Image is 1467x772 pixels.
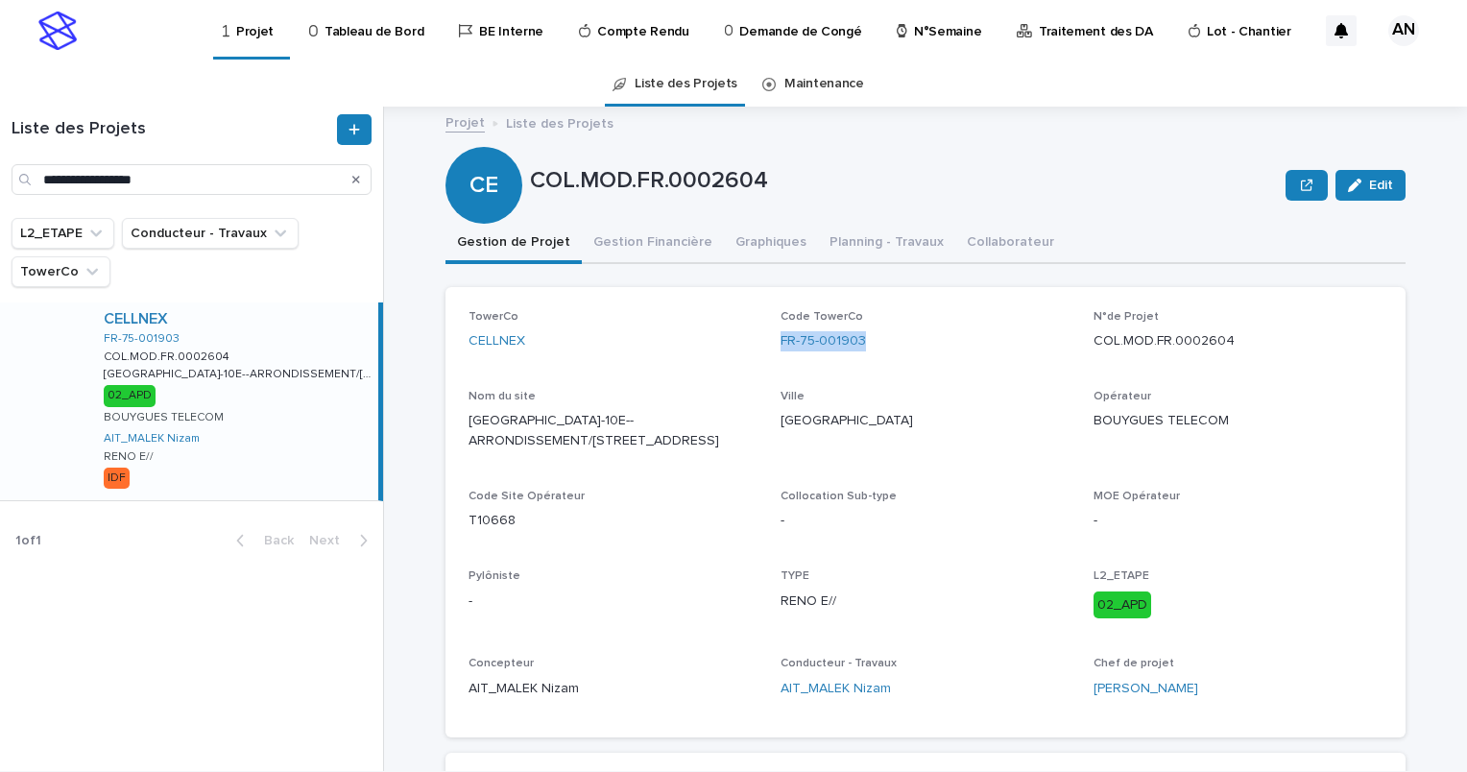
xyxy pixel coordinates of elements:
button: Collaborateur [955,224,1066,264]
a: AIT_MALEK Nizam [781,679,891,699]
button: Graphiques [724,224,818,264]
div: IDF [104,468,130,489]
button: Gestion Financière [582,224,724,264]
span: Code Site Opérateur [469,491,585,502]
span: Nom du site [469,391,536,402]
span: Pylôniste [469,570,520,582]
button: Planning - Travaux [818,224,955,264]
a: Maintenance [784,61,864,107]
button: TowerCo [12,256,110,287]
p: BOUYGUES TELECOM [1094,411,1383,431]
p: T10668 [469,511,758,531]
span: Opérateur [1094,391,1151,402]
div: 02_APD [104,385,156,406]
button: Next [301,532,383,549]
h1: Liste des Projets [12,119,333,140]
span: Code TowerCo [781,311,863,323]
span: MOE Opérateur [1094,491,1180,502]
button: Back [221,532,301,549]
div: AN [1388,15,1419,46]
span: Back [253,534,294,547]
span: N°de Projet [1094,311,1159,323]
span: Ville [781,391,805,402]
a: CELLNEX [104,310,168,328]
p: BOUYGUES TELECOM [104,411,224,424]
span: TowerCo [469,311,518,323]
p: COL.MOD.FR.0002604 [1094,331,1383,351]
p: - [1094,511,1383,531]
p: Liste des Projets [506,111,613,133]
a: AIT_MALEK Nizam [104,432,200,446]
a: CELLNEX [469,331,525,351]
p: [GEOGRAPHIC_DATA] [781,411,1070,431]
img: stacker-logo-s-only.png [38,12,77,50]
button: L2_ETAPE [12,218,114,249]
p: RENO E// [781,591,1070,612]
a: FR-75-001903 [781,331,866,351]
p: COL.MOD.FR.0002604 [104,347,233,364]
input: Search [12,164,372,195]
a: Liste des Projets [635,61,737,107]
p: AIT_MALEK Nizam [469,679,758,699]
p: COL.MOD.FR.0002604 [530,167,1278,195]
p: [GEOGRAPHIC_DATA]-10E--ARRONDISSEMENT/[STREET_ADDRESS] [469,411,758,451]
button: Edit [1335,170,1406,201]
div: CE [445,94,522,199]
span: Chef de projet [1094,658,1174,669]
div: 02_APD [1094,591,1151,619]
span: Conducteur - Travaux [781,658,897,669]
p: - [781,511,1070,531]
span: Concepteur [469,658,534,669]
p: [GEOGRAPHIC_DATA]-10E--ARRONDISSEMENT/[STREET_ADDRESS] [104,364,374,381]
p: - [469,591,758,612]
span: TYPE [781,570,809,582]
span: Collocation Sub-type [781,491,897,502]
button: Gestion de Projet [445,224,582,264]
span: Next [309,534,351,547]
p: RENO E// [104,450,154,464]
a: Projet [445,110,485,133]
a: FR-75-001903 [104,332,180,346]
button: Conducteur - Travaux [122,218,299,249]
span: Edit [1369,179,1393,192]
span: L2_ETAPE [1094,570,1149,582]
a: [PERSON_NAME] [1094,679,1198,699]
